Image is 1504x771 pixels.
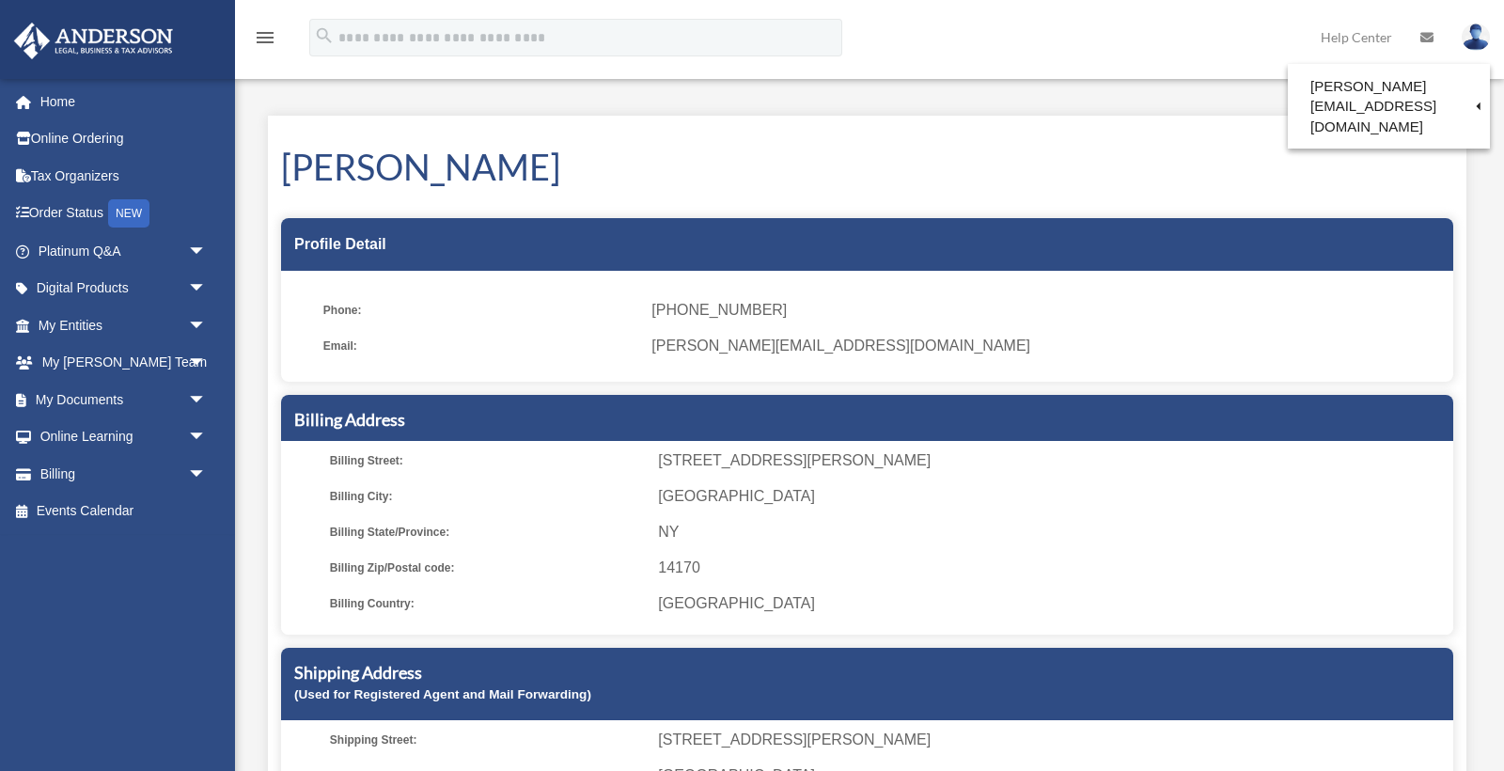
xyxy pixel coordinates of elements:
a: Online Ordering [13,120,235,158]
span: Billing Street: [330,448,645,474]
span: arrow_drop_down [188,381,226,419]
span: Phone: [323,297,638,323]
span: Billing City: [330,483,645,510]
a: Home [13,83,235,120]
span: [PHONE_NUMBER] [651,297,1440,323]
a: My Entitiesarrow_drop_down [13,307,235,344]
a: Tax Organizers [13,157,235,195]
span: [STREET_ADDRESS][PERSON_NAME] [658,727,1447,753]
span: [PERSON_NAME][EMAIL_ADDRESS][DOMAIN_NAME] [651,333,1440,359]
h5: Billing Address [294,408,1440,432]
img: Anderson Advisors Platinum Portal [8,23,179,59]
span: NY [658,519,1447,545]
div: Profile Detail [281,218,1453,271]
a: Digital Productsarrow_drop_down [13,270,235,307]
a: Billingarrow_drop_down [13,455,235,493]
a: My [PERSON_NAME] Teamarrow_drop_down [13,344,235,382]
span: [STREET_ADDRESS][PERSON_NAME] [658,448,1447,474]
a: Platinum Q&Aarrow_drop_down [13,232,235,270]
span: arrow_drop_down [188,418,226,457]
a: [PERSON_NAME][EMAIL_ADDRESS][DOMAIN_NAME] [1288,69,1490,144]
a: menu [254,33,276,49]
span: Shipping Street: [330,727,645,753]
small: (Used for Registered Agent and Mail Forwarding) [294,687,591,701]
span: 14170 [658,555,1447,581]
span: arrow_drop_down [188,270,226,308]
i: menu [254,26,276,49]
a: Online Learningarrow_drop_down [13,418,235,456]
span: arrow_drop_down [188,344,226,383]
span: Billing State/Province: [330,519,645,545]
span: Billing Country: [330,590,645,617]
span: Email: [323,333,638,359]
a: Order StatusNEW [13,195,235,233]
span: arrow_drop_down [188,455,226,494]
span: [GEOGRAPHIC_DATA] [658,590,1447,617]
h5: Shipping Address [294,661,1440,684]
span: arrow_drop_down [188,307,226,345]
a: My Documentsarrow_drop_down [13,381,235,418]
div: NEW [108,199,149,228]
span: [GEOGRAPHIC_DATA] [658,483,1447,510]
span: arrow_drop_down [188,232,226,271]
i: search [314,25,335,46]
span: Billing Zip/Postal code: [330,555,645,581]
a: Events Calendar [13,493,235,530]
img: User Pic [1462,24,1490,51]
h1: [PERSON_NAME] [281,142,1453,192]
